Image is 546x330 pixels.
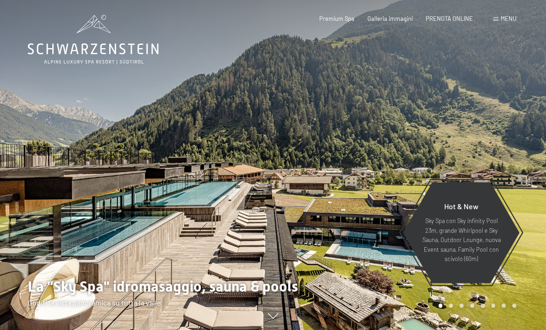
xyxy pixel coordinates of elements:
[470,304,474,308] div: Carousel Page 4
[444,202,478,211] span: Hot & New
[435,304,516,308] div: Carousel Pagination
[459,304,464,308] div: Carousel Page 3
[449,304,453,308] div: Carousel Page 2
[367,15,413,22] a: Galleria immagini
[502,304,506,308] div: Carousel Page 7
[319,15,354,22] a: Premium Spa
[403,182,520,284] a: Hot & New Sky Spa con Sky infinity Pool 23m, grande Whirlpool e Sky Sauna, Outdoor Lounge, nuova ...
[481,304,485,308] div: Carousel Page 5
[426,15,473,22] a: PRENOTA ONLINE
[512,304,516,308] div: Carousel Page 8
[439,304,443,308] div: Carousel Page 1 (Current Slide)
[501,15,516,22] span: Menu
[421,216,502,263] p: Sky Spa con Sky infinity Pool 23m, grande Whirlpool e Sky Sauna, Outdoor Lounge, nuova Event saun...
[491,304,496,308] div: Carousel Page 6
